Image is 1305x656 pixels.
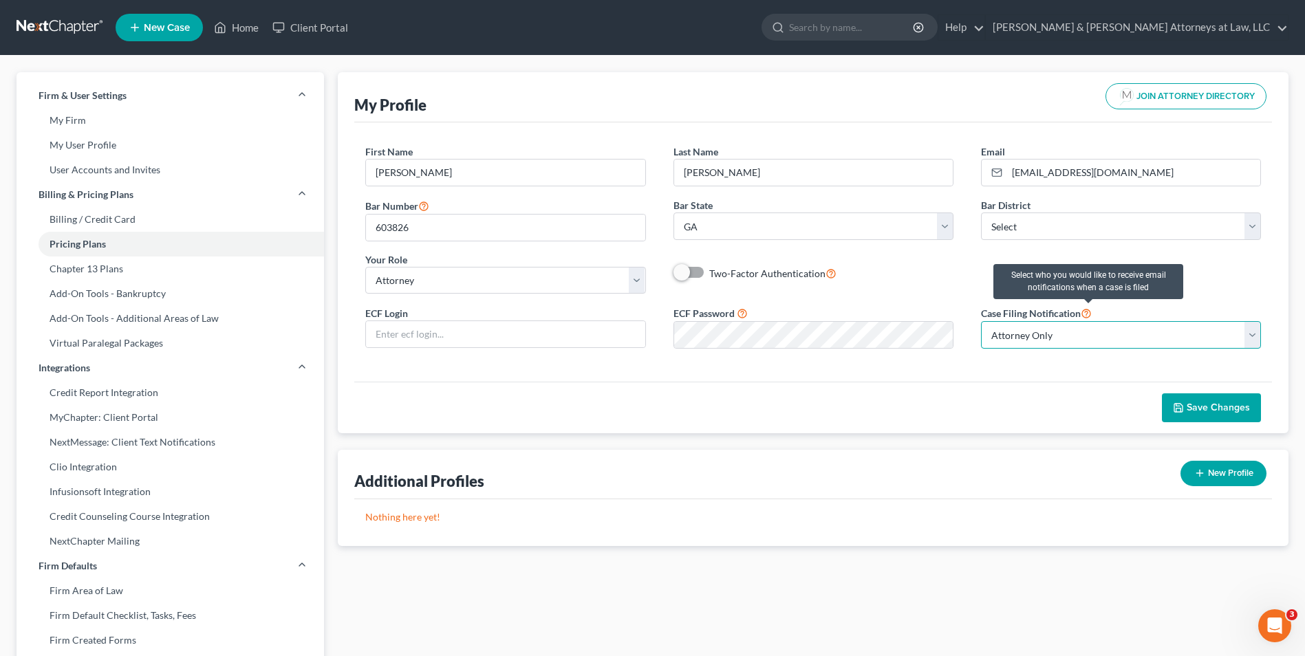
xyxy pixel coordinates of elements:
[17,380,324,405] a: Credit Report Integration
[986,15,1288,40] a: [PERSON_NAME] & [PERSON_NAME] Attorneys at Law, LLC
[365,510,1261,524] p: Nothing here yet!
[1136,92,1255,101] span: JOIN ATTORNEY DIRECTORY
[17,133,324,157] a: My User Profile
[709,267,826,279] span: Two-Factor Authentication
[981,198,1031,212] label: Bar District
[366,321,645,347] input: Enter ecf login...
[39,188,133,201] span: Billing & Pricing Plans
[17,182,324,207] a: Billing & Pricing Plans
[354,471,484,491] div: Additional Profiles
[365,306,408,320] label: ECF Login
[1187,402,1250,413] span: Save Changes
[17,529,324,554] a: NextChapter Mailing
[366,160,645,186] input: Enter first name...
[1286,609,1297,620] span: 3
[1258,609,1291,642] iframe: Intercom live chat
[39,361,90,375] span: Integrations
[17,479,324,504] a: Infusionsoft Integration
[39,89,127,102] span: Firm & User Settings
[17,256,324,281] a: Chapter 13 Plans
[17,356,324,380] a: Integrations
[39,559,97,573] span: Firm Defaults
[207,15,266,40] a: Home
[17,207,324,232] a: Billing / Credit Card
[17,108,324,133] a: My Firm
[365,254,407,265] span: Your Role
[673,306,735,320] label: ECF Password
[17,603,324,628] a: Firm Default Checklist, Tasks, Fees
[17,554,324,578] a: Firm Defaults
[938,15,984,40] a: Help
[17,504,324,529] a: Credit Counseling Course Integration
[981,146,1005,157] span: Email
[366,215,645,241] input: #
[1106,83,1266,109] button: JOIN ATTORNEY DIRECTORY
[17,306,324,331] a: Add-On Tools - Additional Areas of Law
[266,15,355,40] a: Client Portal
[17,405,324,430] a: MyChapter: Client Portal
[17,83,324,108] a: Firm & User Settings
[1162,393,1261,422] button: Save Changes
[17,455,324,479] a: Clio Integration
[17,281,324,306] a: Add-On Tools - Bankruptcy
[993,264,1183,298] div: Select who you would like to receive email notifications when a case is filed
[365,146,413,157] span: First Name
[789,14,915,40] input: Search by name...
[981,305,1092,321] label: Case Filing Notification
[673,146,718,157] span: Last Name
[17,430,324,455] a: NextMessage: Client Text Notifications
[1117,87,1136,106] img: modern-attorney-logo-488310dd42d0e56951fffe13e3ed90e038bc441dd813d23dff0c9337a977f38e.png
[673,198,713,212] label: Bar State
[17,232,324,256] a: Pricing Plans
[17,157,324,182] a: User Accounts and Invites
[354,95,427,115] div: My Profile
[17,331,324,356] a: Virtual Paralegal Packages
[674,160,953,186] input: Enter last name...
[1007,160,1260,186] input: Enter email...
[144,23,190,33] span: New Case
[1180,461,1266,486] button: New Profile
[365,197,429,214] label: Bar Number
[17,578,324,603] a: Firm Area of Law
[17,628,324,653] a: Firm Created Forms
